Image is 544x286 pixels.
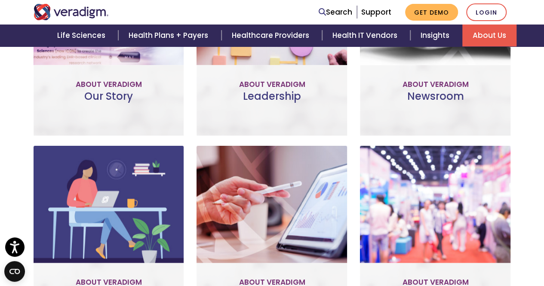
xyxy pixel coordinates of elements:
p: About Veradigm [367,79,504,90]
p: About Veradigm [203,79,340,90]
iframe: Drift Chat Widget [379,224,534,276]
a: Search [319,6,352,18]
a: Health Plans + Payers [118,25,221,46]
a: Healthcare Providers [221,25,322,46]
p: About Veradigm [40,79,177,90]
a: Login [466,3,507,21]
a: Insights [410,25,462,46]
a: Health IT Vendors [322,25,410,46]
a: Support [361,7,391,17]
a: Get Demo [405,4,458,21]
a: Life Sciences [47,25,118,46]
h3: Our Story [40,90,177,115]
h3: Newsroom [367,90,504,115]
h3: Leadership [203,90,340,115]
a: About Us [462,25,516,46]
button: Open CMP widget [4,261,25,282]
img: Veradigm logo [34,4,109,20]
